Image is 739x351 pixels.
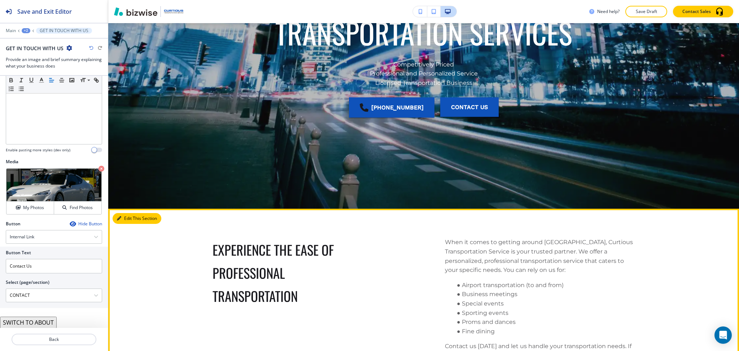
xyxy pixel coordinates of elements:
[54,201,101,214] button: Find Photos
[12,336,96,343] p: Back
[6,159,102,165] h2: Media
[70,221,102,227] button: Hide Button
[370,60,478,69] p: Competitively Priced
[6,250,31,256] h2: Button Text
[6,44,64,52] h2: GET IN TOUCH WITH US
[114,7,157,16] img: Bizwise Logo
[454,299,635,308] li: Special events
[445,238,635,274] p: When it comes to getting around [GEOGRAPHIC_DATA], Curtious Transportation Service is your truste...
[673,6,733,17] button: Contact Sales
[714,326,732,344] div: Open Intercom Messenger
[682,8,711,15] p: Contact Sales
[370,69,478,78] p: Professional and Personalized Service
[625,6,667,17] button: Save Draft
[454,327,635,336] li: Fine dining
[370,78,478,87] p: Licensed Transportation Business
[454,308,635,318] li: Sporting events
[635,8,658,15] p: Save Draft
[17,7,72,16] h2: Save and Exit Editor
[454,290,635,299] li: Business meetings
[113,213,161,224] button: Edit This Section
[349,97,434,118] a: [PHONE_NUMBER]
[164,10,183,14] img: Your Logo
[6,221,21,227] h2: Button
[40,28,88,33] p: GET IN TOUCH WITH US
[6,28,16,33] button: Main
[22,28,30,33] button: +2
[454,317,635,327] li: Proms and dances
[6,279,49,286] h2: Select (page/section)
[6,289,94,302] input: Manual Input
[597,8,620,15] h3: Need help?
[440,97,499,117] button: CONTACT US
[6,201,54,214] button: My Photos
[70,204,93,211] h4: Find Photos
[6,147,70,153] h4: Enable pasting more styles (dev only)
[454,281,635,290] li: Airport transportation (to and from)
[12,334,96,345] button: Back
[36,28,92,34] button: GET IN TOUCH WITH US
[23,204,44,211] h4: My Photos
[6,56,102,69] h3: Provide an image and brief summary explaining what your business does
[10,234,34,240] h4: Internal Link
[213,240,337,306] span: EXPERIENCE THE EASE OF PROFESSIONAL TRANSPORTATION
[6,168,102,215] div: My PhotosFind Photos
